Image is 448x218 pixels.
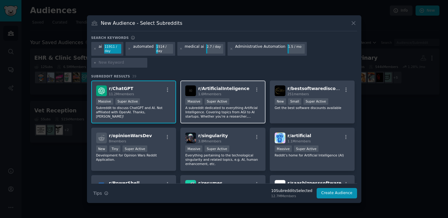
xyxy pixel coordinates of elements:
span: 3.8M members [198,139,221,143]
button: Tips [91,188,111,199]
span: Subreddit Results [91,74,130,78]
div: Massive [275,145,292,152]
span: r/ singularity [198,133,228,138]
div: 1514 / day [156,44,173,54]
p: Development for Opinion Wars Reddit Application. [96,153,171,162]
img: singularity [185,133,196,143]
div: Super Active [294,145,319,152]
p: A subreddit dedicated to everything Artificial Intelligence. Covering topics from AGI to AI start... [185,106,261,118]
div: Super Active [115,98,140,105]
span: 11.2M members [109,92,134,96]
img: bestsoftwarediscounts [275,85,285,96]
div: Massive [185,98,202,105]
button: Create Audience [317,188,357,198]
div: 11911 / day [104,44,121,54]
input: New Keyword [99,60,145,66]
div: 2.7 / day [206,44,223,50]
div: Massive [96,98,113,105]
p: Get the best software discounts available [275,106,350,110]
div: Tiny [109,145,120,152]
div: Small [288,98,301,105]
img: resumes [185,180,196,191]
p: Subreddit to discuss ChatGPT and AI. Not affiliated with OpenAI. Thanks, [PERSON_NAME]! [96,106,171,118]
div: medical ai [185,44,204,54]
h3: Search keywords [91,36,129,40]
h3: New Audience - Select Subreddits [101,20,182,26]
p: Everything pertaining to the technological singularity and related topics, e.g. AI, human enhance... [185,153,261,166]
div: Super Active [303,98,328,105]
span: r/ bestsoftwarediscounts [288,86,346,91]
span: 1.1M members [288,139,311,143]
div: Administrative Automation [235,44,285,54]
span: Tips [93,190,102,197]
div: 10 Subreddit s Selected [271,188,312,194]
span: r/ opinionWarsDev [109,133,152,138]
div: automated [133,44,153,54]
div: Massive [185,145,202,152]
img: ChatGPT [96,85,107,96]
div: Super Active [205,145,229,152]
div: ai [99,44,102,54]
span: r/ saasbiznesssoftware [288,181,341,186]
span: 1.6M members [198,92,221,96]
span: 39 [132,74,137,78]
div: New [275,98,286,105]
p: Reddit’s home for Artificial Intelligence (AI) [275,153,350,157]
span: r/ artificial [288,133,311,138]
div: New [96,145,107,152]
img: ArtificialInteligence [185,85,196,96]
span: 251 members [288,92,309,96]
span: r/ ArtificialInteligence [198,86,249,91]
div: Super Active [122,145,147,152]
span: r/ ChatGPT [109,86,134,91]
div: Super Active [205,98,229,105]
span: 8 members [109,139,126,143]
div: 1.5 / mo [288,44,305,50]
span: r/ resumes [198,181,222,186]
div: 12.7M Members [271,194,312,198]
span: r/ PowerShell [109,181,140,186]
img: artificial [275,133,285,143]
img: saasbiznesssoftware [275,180,285,191]
img: PowerShell [96,180,107,191]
